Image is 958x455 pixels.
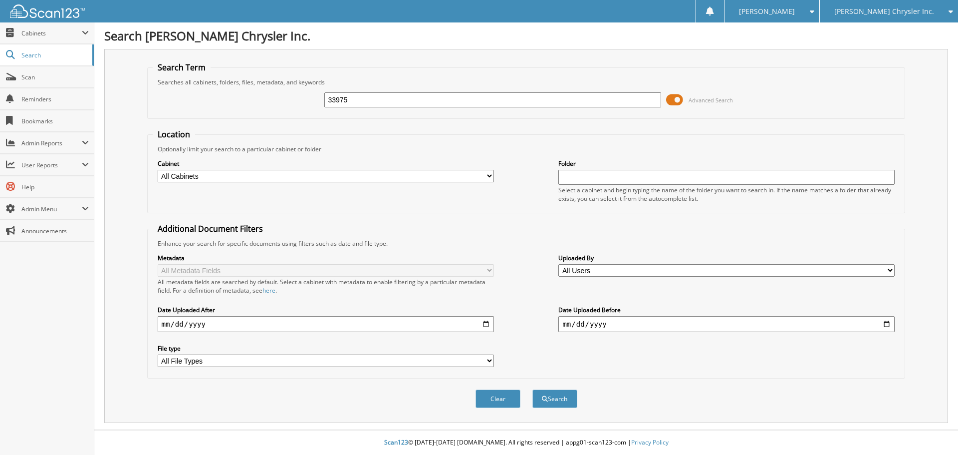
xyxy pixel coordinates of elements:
[262,286,275,295] a: here
[153,223,268,234] legend: Additional Document Filters
[21,29,82,37] span: Cabinets
[21,117,89,125] span: Bookmarks
[21,73,89,81] span: Scan
[153,62,211,73] legend: Search Term
[94,431,958,455] div: © [DATE]-[DATE] [DOMAIN_NAME]. All rights reserved | appg01-scan123-com |
[21,183,89,191] span: Help
[834,8,934,14] span: [PERSON_NAME] Chrysler Inc.
[158,254,494,262] label: Metadata
[21,139,82,147] span: Admin Reports
[158,344,494,353] label: File type
[558,316,895,332] input: end
[21,227,89,235] span: Announcements
[739,8,795,14] span: [PERSON_NAME]
[153,129,195,140] legend: Location
[158,159,494,168] label: Cabinet
[384,438,408,447] span: Scan123
[21,161,82,169] span: User Reports
[558,254,895,262] label: Uploaded By
[532,390,577,408] button: Search
[558,306,895,314] label: Date Uploaded Before
[153,145,900,153] div: Optionally limit your search to a particular cabinet or folder
[21,51,87,59] span: Search
[21,205,82,213] span: Admin Menu
[558,186,895,203] div: Select a cabinet and begin typing the name of the folder you want to search in. If the name match...
[476,390,520,408] button: Clear
[158,278,494,295] div: All metadata fields are searched by default. Select a cabinet with metadata to enable filtering b...
[104,27,948,44] h1: Search [PERSON_NAME] Chrysler Inc.
[631,438,669,447] a: Privacy Policy
[558,159,895,168] label: Folder
[153,239,900,248] div: Enhance your search for specific documents using filters such as date and file type.
[153,78,900,86] div: Searches all cabinets, folders, files, metadata, and keywords
[10,4,85,18] img: scan123-logo-white.svg
[158,306,494,314] label: Date Uploaded After
[689,96,733,104] span: Advanced Search
[158,316,494,332] input: start
[908,407,958,455] iframe: Chat Widget
[21,95,89,103] span: Reminders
